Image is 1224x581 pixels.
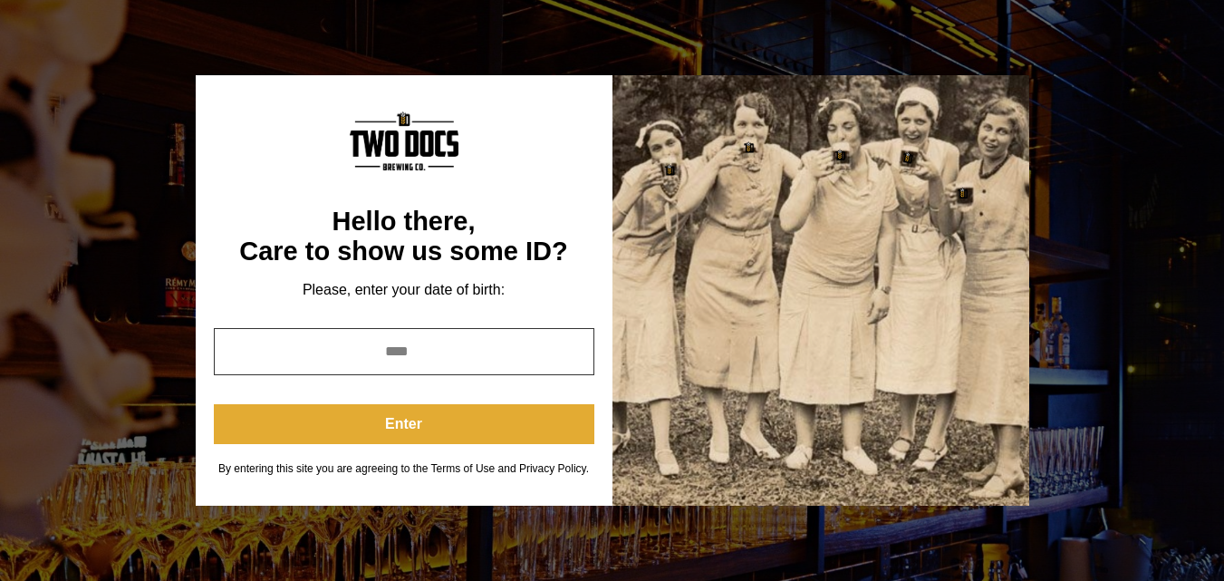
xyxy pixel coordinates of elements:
[350,111,458,170] img: Content Logo
[214,281,594,299] div: Please, enter your date of birth:
[214,462,594,476] div: By entering this site you are agreeing to the Terms of Use and Privacy Policy.
[214,404,594,444] button: Enter
[214,207,594,267] div: Hello there, Care to show us some ID?
[214,328,594,375] input: year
